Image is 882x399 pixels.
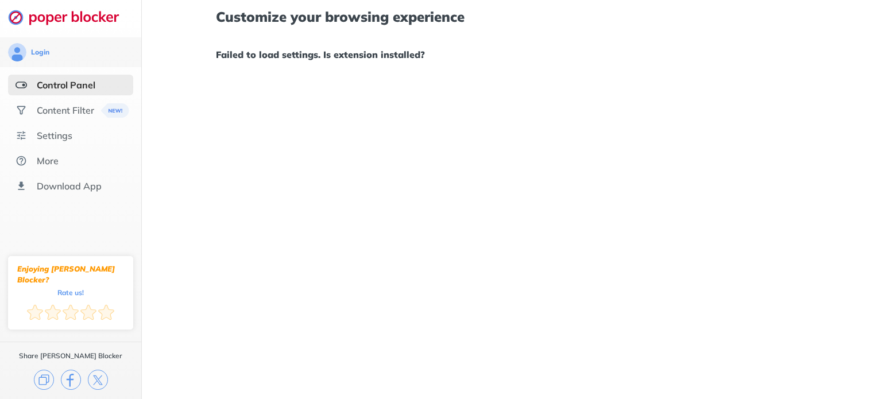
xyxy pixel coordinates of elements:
[37,130,72,141] div: Settings
[37,79,95,91] div: Control Panel
[8,43,26,61] img: avatar.svg
[216,47,808,62] h1: Failed to load settings. Is extension installed?
[16,155,27,166] img: about.svg
[88,370,108,390] img: x.svg
[37,180,102,192] div: Download App
[8,9,131,25] img: logo-webpage.svg
[37,155,59,166] div: More
[31,48,49,57] div: Login
[57,290,84,295] div: Rate us!
[16,79,27,91] img: features-selected.svg
[19,351,122,361] div: Share [PERSON_NAME] Blocker
[61,370,81,390] img: facebook.svg
[34,370,54,390] img: copy.svg
[216,9,808,24] h1: Customize your browsing experience
[16,130,27,141] img: settings.svg
[101,103,129,118] img: menuBanner.svg
[16,180,27,192] img: download-app.svg
[17,264,124,285] div: Enjoying [PERSON_NAME] Blocker?
[37,104,94,116] div: Content Filter
[16,104,27,116] img: social.svg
